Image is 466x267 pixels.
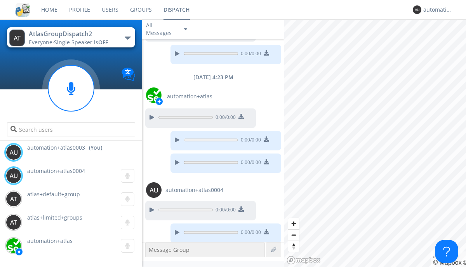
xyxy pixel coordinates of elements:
span: 0:00 / 0:00 [238,229,261,237]
img: download media button [238,114,244,119]
iframe: Toggle Customer Support [435,240,458,263]
img: download media button [264,50,269,56]
img: download media button [264,136,269,142]
span: automation+atlas [167,92,212,100]
img: caret-down-sm.svg [184,28,187,30]
span: automation+atlas0004 [27,167,85,175]
input: Search users [7,122,135,136]
div: (You) [89,144,102,152]
img: 373638.png [6,168,21,183]
img: 373638.png [9,30,25,46]
button: Toggle attribution [433,256,439,258]
span: 0:00 / 0:00 [238,159,261,168]
img: d2d01cd9b4174d08988066c6d424eccd [146,87,162,103]
button: AtlasGroupDispatch2Everyone·Single Speaker isOFF [7,27,135,47]
div: Everyone · [29,38,116,46]
button: Zoom in [288,218,299,229]
img: 373638.png [6,215,21,230]
img: download media button [264,159,269,164]
div: automation+atlas0003 [423,6,452,14]
img: 373638.png [413,5,421,14]
img: 373638.png [6,145,21,160]
span: 0:00 / 0:00 [238,136,261,145]
img: d2d01cd9b4174d08988066c6d424eccd [6,238,21,253]
a: Mapbox logo [287,256,321,265]
span: 0:00 / 0:00 [238,50,261,59]
span: OFF [98,38,108,46]
span: automation+atlas0004 [165,186,223,194]
span: Single Speaker is [54,38,108,46]
img: download media button [238,206,244,212]
img: Translation enabled [122,68,135,81]
img: 373638.png [6,191,21,207]
span: atlas+limited+groups [27,214,82,221]
a: Mapbox [433,259,461,266]
img: cddb5a64eb264b2086981ab96f4c1ba7 [16,3,30,17]
button: Zoom out [288,229,299,241]
span: 0:00 / 0:00 [213,206,236,215]
img: 373638.png [146,182,162,198]
span: atlas+default+group [27,190,80,198]
div: All Messages [146,21,177,37]
span: 0:00 / 0:00 [213,114,236,122]
span: automation+atlas0003 [27,144,85,152]
div: AtlasGroupDispatch2 [29,30,116,38]
span: automation+atlas [27,237,73,244]
img: download media button [264,229,269,234]
div: [DATE] 4:23 PM [142,73,284,81]
button: Reset bearing to north [288,241,299,252]
span: Zoom out [288,230,299,241]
